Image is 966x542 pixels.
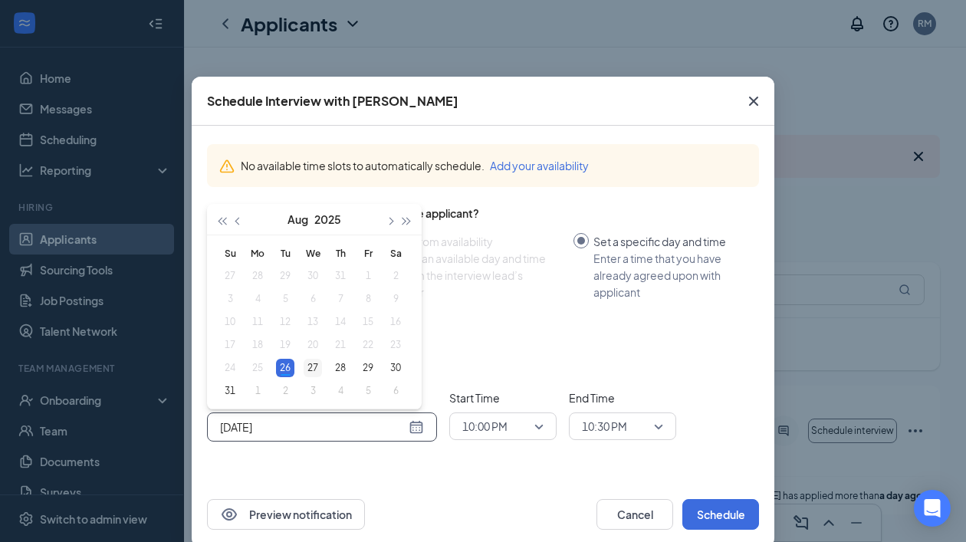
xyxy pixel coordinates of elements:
div: Choose an available day and time slot from the interview lead’s calendar [379,250,561,301]
td: 2025-08-30 [382,356,409,379]
svg: Warning [219,159,235,174]
td: 2025-08-29 [354,356,382,379]
input: Aug 26, 2025 [220,419,406,435]
div: 4 [331,382,350,400]
div: 5 [359,382,377,400]
span: 10:00 PM [462,415,508,438]
span: Start Time [449,389,557,406]
td: 2025-09-05 [354,379,382,402]
button: Cancel [596,499,673,530]
th: Th [327,241,354,264]
div: 3 [304,382,322,400]
div: How do you want to schedule time with the applicant? [207,205,759,221]
div: Set a specific day and time [593,233,747,250]
button: Schedule [682,499,759,530]
th: Tu [271,241,299,264]
td: 2025-09-01 [244,379,271,402]
span: End Time [569,389,676,406]
div: 2 [276,382,294,400]
div: Select from availability [379,233,561,250]
div: Enter a time that you have already agreed upon with applicant [593,250,747,301]
div: No available time slots to automatically schedule. [241,157,747,174]
div: Schedule Interview with [PERSON_NAME] [207,93,458,110]
div: 27 [304,359,322,377]
th: Fr [354,241,382,264]
div: Open Intercom Messenger [914,490,951,527]
div: 6 [386,382,405,400]
div: 31 [221,382,239,400]
td: 2025-08-28 [327,356,354,379]
button: Close [733,77,774,126]
button: EyePreview notification [207,499,365,530]
div: 28 [331,359,350,377]
th: Sa [382,241,409,264]
svg: Cross [744,92,763,110]
td: 2025-09-03 [299,379,327,402]
div: 1 [248,382,267,400]
td: 2025-08-27 [299,356,327,379]
button: Add your availability [490,157,589,174]
button: 2025 [314,204,341,235]
td: 2025-08-31 [216,379,244,402]
span: 10:30 PM [582,415,627,438]
div: 30 [386,359,405,377]
svg: Eye [220,505,238,524]
td: 2025-09-04 [327,379,354,402]
td: 2025-09-02 [271,379,299,402]
div: 26 [276,359,294,377]
td: 2025-08-26 [271,356,299,379]
button: Aug [287,204,308,235]
th: Mo [244,241,271,264]
th: Su [216,241,244,264]
th: We [299,241,327,264]
td: 2025-09-06 [382,379,409,402]
div: 29 [359,359,377,377]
